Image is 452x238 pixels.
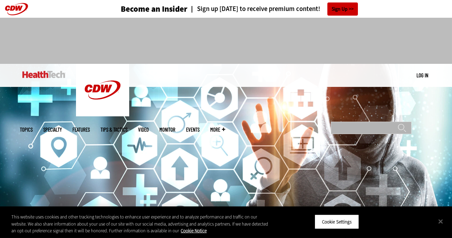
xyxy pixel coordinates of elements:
[181,228,207,234] a: More information about your privacy
[20,127,33,132] span: Topics
[417,72,429,78] a: Log in
[138,127,149,132] a: Video
[76,64,129,116] img: Home
[97,25,355,57] iframe: advertisement
[327,2,358,16] a: Sign Up
[187,6,320,12] a: Sign up [DATE] to receive premium content!
[22,71,65,78] img: Home
[101,127,128,132] a: Tips & Tactics
[11,214,271,234] div: This website uses cookies and other tracking technologies to enhance user experience and to analy...
[76,111,129,118] a: CDW
[94,5,187,13] a: Become an Insider
[211,127,225,132] span: More
[315,214,359,229] button: Cookie Settings
[121,5,187,13] h3: Become an Insider
[160,127,176,132] a: MonITor
[44,127,62,132] span: Specialty
[433,214,448,229] button: Close
[73,127,90,132] a: Features
[417,72,429,79] div: User menu
[186,127,200,132] a: Events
